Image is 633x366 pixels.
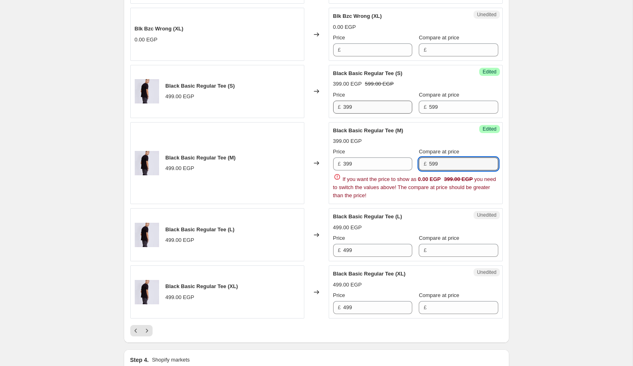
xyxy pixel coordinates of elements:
[130,325,142,336] button: Previous
[141,325,153,336] button: Next
[135,223,159,247] img: black-basic-regular-tee-basic-regular-tee-in-your-shoe-154925_80x.jpg
[333,235,345,241] span: Price
[419,34,459,41] span: Compare at price
[424,247,426,253] span: £
[419,149,459,155] span: Compare at price
[482,69,496,75] span: Edited
[424,104,426,110] span: £
[424,304,426,310] span: £
[365,81,394,87] span: 599.00 EGP
[166,165,194,171] span: 499.00 EGP
[333,138,362,144] span: 399.00 EGP
[333,92,345,98] span: Price
[419,92,459,98] span: Compare at price
[333,176,496,198] span: If you want the price to show as you need to switch the values above! The compare at price should...
[333,34,345,41] span: Price
[135,79,159,103] img: black-basic-regular-tee-basic-regular-tee-in-your-shoe-154925_80x.jpg
[338,161,341,167] span: £
[135,280,159,304] img: black-basic-regular-tee-basic-regular-tee-in-your-shoe-154925_80x.jpg
[333,70,403,76] span: Black Basic Regular Tee (S)
[333,292,345,298] span: Price
[338,104,341,110] span: £
[477,269,496,276] span: Unedited
[166,93,194,99] span: 499.00 EGP
[338,47,341,53] span: £
[135,26,183,32] span: Blk Bzc Wrong (XL)
[130,356,149,364] h2: Step 4.
[333,127,403,133] span: Black Basic Regular Tee (M)
[152,356,189,364] p: Shopify markets
[166,155,236,161] span: Black Basic Regular Tee (M)
[333,24,356,30] span: 0.00 EGP
[424,161,426,167] span: £
[333,13,382,19] span: Blk Bzc Wrong (XL)
[166,226,235,233] span: Black Basic Regular Tee (L)
[419,235,459,241] span: Compare at price
[135,151,159,175] img: black-basic-regular-tee-basic-regular-tee-in-your-shoe-154925_80x.jpg
[338,304,341,310] span: £
[333,213,402,220] span: Black Basic Regular Tee (L)
[418,176,441,182] span: 0.00 EGP
[338,247,341,253] span: £
[482,126,496,132] span: Edited
[477,212,496,218] span: Unedited
[166,294,194,300] span: 499.00 EGP
[419,292,459,298] span: Compare at price
[333,271,406,277] span: Black Basic Regular Tee (XL)
[135,37,157,43] span: 0.00 EGP
[333,81,362,87] span: 399.00 EGP
[477,11,496,18] span: Unedited
[333,224,362,230] span: 499.00 EGP
[333,282,362,288] span: 499.00 EGP
[166,83,235,89] span: Black Basic Regular Tee (S)
[444,176,473,182] span: 399.00 EGP
[166,237,194,243] span: 499.00 EGP
[130,325,153,336] nav: Pagination
[166,283,238,289] span: Black Basic Regular Tee (XL)
[424,47,426,53] span: £
[333,149,345,155] span: Price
